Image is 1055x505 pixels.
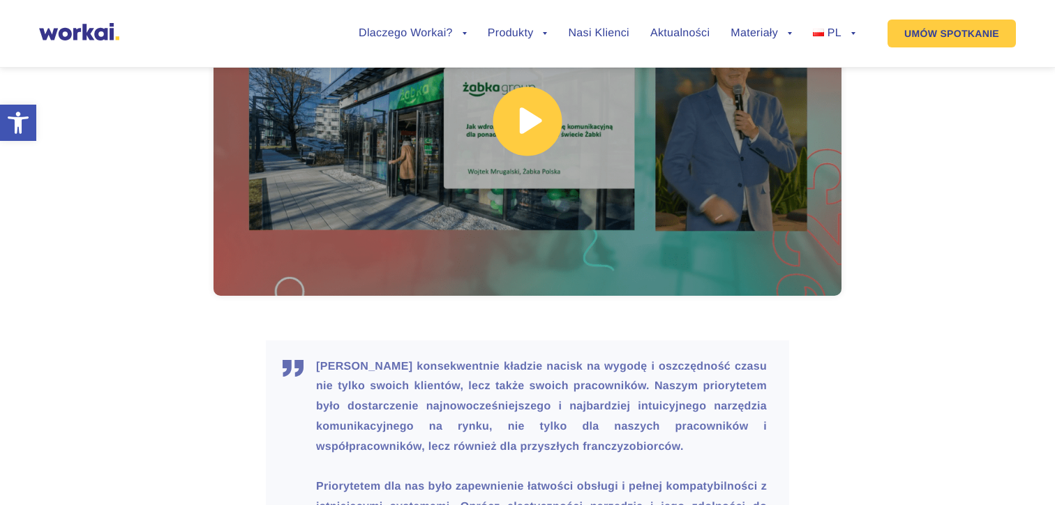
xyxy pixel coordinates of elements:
a: Nasi Klienci [568,28,629,39]
a: Materiały [731,28,792,39]
a: Aktualności [650,28,710,39]
a: PL [813,28,855,39]
a: UMÓW SPOTKANIE [888,20,1016,47]
a: Produkty [488,28,548,39]
span: PL [828,27,841,39]
a: Dlaczego Workai? [359,28,467,39]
